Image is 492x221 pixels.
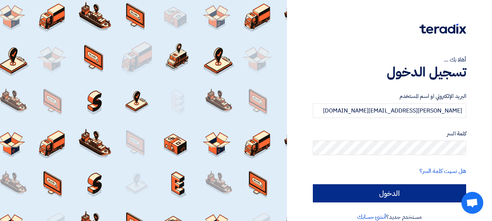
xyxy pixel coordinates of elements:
[420,24,466,34] img: Teradix logo
[313,130,466,138] label: كلمة السر
[313,92,466,100] label: البريد الإلكتروني او اسم المستخدم
[313,64,466,80] h1: تسجيل الدخول
[313,103,466,118] input: أدخل بريد العمل الإلكتروني او اسم المستخدم الخاص بك ...
[461,192,483,214] div: Open chat
[313,55,466,64] div: أهلا بك ...
[420,167,466,175] a: هل نسيت كلمة السر؟
[313,184,466,202] input: الدخول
